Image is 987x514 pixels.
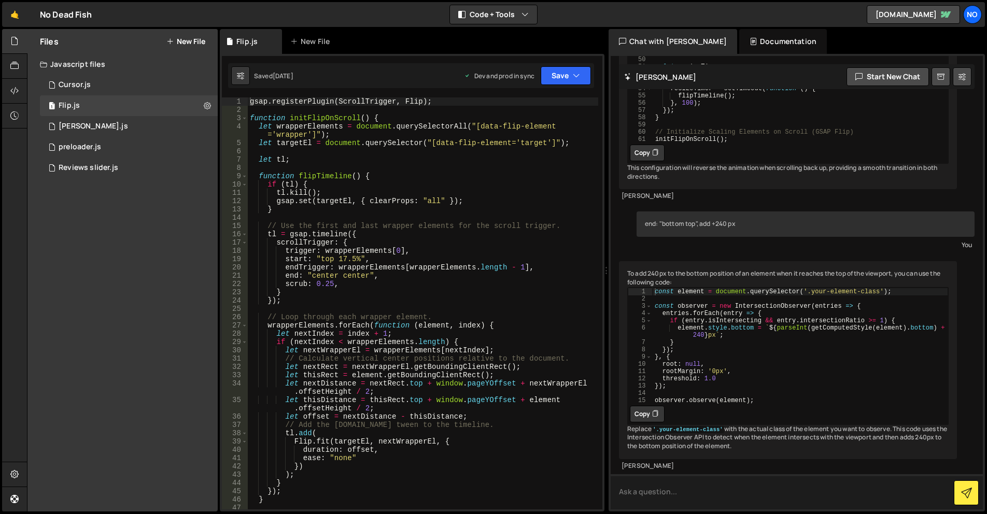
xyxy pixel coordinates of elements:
div: 61 [628,136,652,143]
div: 19 [222,255,248,263]
div: 44 [222,479,248,487]
div: 16497/44733.js [40,95,218,116]
div: Saved [254,72,293,80]
div: 3 [222,114,248,122]
div: 24 [222,296,248,305]
div: 16497/44761.js [40,116,218,137]
div: 12 [628,375,652,382]
div: 13 [222,205,248,213]
div: 16497/44764.js [40,158,218,178]
h2: [PERSON_NAME] [624,72,696,82]
button: Start new chat [847,67,929,86]
div: 10 [222,180,248,189]
div: 21 [222,272,248,280]
div: Flip.js [59,101,80,110]
button: Save [541,66,591,85]
div: [PERSON_NAME] [622,192,954,201]
div: 35 [222,396,248,412]
div: 16 [222,230,248,238]
div: 29 [222,338,248,346]
div: 15 [222,222,248,230]
div: 1 [222,97,248,106]
div: 43 [222,470,248,479]
div: 13 [628,382,652,390]
div: 17 [222,238,248,247]
div: 16497/44844.js [40,137,218,158]
div: 8 [628,346,652,353]
div: Cursor.js [59,80,91,90]
div: 28 [222,330,248,338]
div: 10 [628,361,652,368]
div: 6 [222,147,248,155]
button: New File [166,37,205,46]
div: Flip.js [236,36,258,47]
div: 20 [222,263,248,272]
div: 33 [222,371,248,379]
div: 37 [222,421,248,429]
div: 51 [628,63,652,70]
span: 1 [49,103,55,111]
div: 25 [222,305,248,313]
div: [PERSON_NAME].js [59,122,128,131]
div: 7 [222,155,248,164]
div: New File [290,36,334,47]
div: 15 [628,397,652,404]
div: [PERSON_NAME] [622,462,954,470]
div: 5 [628,317,652,324]
div: 14 [628,390,652,397]
div: 1 [628,288,652,295]
button: Code + Tools [450,5,537,24]
div: 40 [222,446,248,454]
div: 2 [628,295,652,303]
div: 22 [222,280,248,288]
div: 41 [222,454,248,462]
div: 9 [222,172,248,180]
div: 36 [222,412,248,421]
div: 32 [222,363,248,371]
a: 🤙 [2,2,27,27]
div: 7 [628,339,652,346]
div: 2 [222,106,248,114]
div: 60 [628,128,652,136]
div: 11 [222,189,248,197]
div: To add 240px to the bottom position of an element when it reaches the top of the viewport, you ca... [619,261,957,459]
div: 14 [222,213,248,222]
div: 5 [222,139,248,147]
h2: Files [40,36,59,47]
button: Copy [630,406,665,422]
div: 8 [222,164,248,172]
div: 38 [222,429,248,437]
div: 59 [628,121,652,128]
div: 45 [222,487,248,495]
div: [DATE] [273,72,293,80]
div: 18 [222,247,248,255]
div: 47 [222,504,248,512]
div: 9 [628,353,652,361]
div: 11 [628,368,652,375]
div: 46 [222,495,248,504]
a: [DOMAIN_NAME] [867,5,960,24]
div: Documentation [739,29,827,54]
div: end: "bottom top", add +240 px [637,211,975,237]
div: 4 [222,122,248,139]
div: Javascript files [27,54,218,75]
div: You [639,239,972,250]
div: 4 [628,310,652,317]
button: Copy [630,145,665,161]
div: 58 [628,114,652,121]
div: No Dead Fish [40,8,92,21]
div: preloader.js [59,142,101,152]
div: 50 [628,56,652,63]
div: 57 [628,107,652,114]
div: Reviews slider.js [59,163,118,173]
div: Dev and prod in sync [464,72,534,80]
div: 23 [222,288,248,296]
div: 12 [222,197,248,205]
div: 26 [222,313,248,321]
div: 39 [222,437,248,446]
div: 30 [222,346,248,354]
div: 42 [222,462,248,470]
div: 27 [222,321,248,330]
div: 3 [628,303,652,310]
code: '.your-element-class' [652,426,724,433]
